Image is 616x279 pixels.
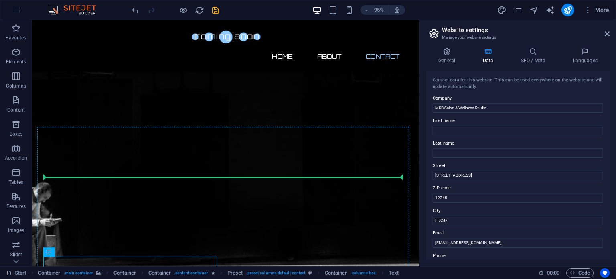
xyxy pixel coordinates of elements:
a: Click to cancel selection. Double-click to open Pages [6,268,26,278]
button: design [497,5,507,15]
p: Boxes [10,131,23,137]
span: 00 00 [547,268,559,278]
h6: Session time [539,268,560,278]
label: Street [433,161,603,171]
i: Element contains an animation [211,271,215,275]
p: Features [6,203,26,210]
button: text_generator [545,5,555,15]
h3: Manage your website settings [442,34,594,41]
p: Favorites [6,35,26,41]
label: Company [433,94,603,103]
i: This element is a customizable preset [308,271,312,275]
p: Images [8,227,24,234]
h4: SEO / Meta [509,47,561,64]
p: Slider [10,251,22,258]
i: This element contains a background [96,271,101,275]
i: Reload page [195,6,204,15]
span: Click to select. Double-click to edit [113,268,136,278]
span: Click to select. Double-click to edit [227,268,243,278]
div: Contact data for this website. This can be used everywhere on the website and will update automat... [433,77,603,90]
span: Click to select. Double-click to edit [38,268,61,278]
button: save [211,5,220,15]
i: On resize automatically adjust zoom level to fit chosen device. [393,6,401,14]
button: Usercentrics [600,268,610,278]
label: Phone [433,251,603,261]
button: More [581,4,612,16]
p: Elements [6,59,26,65]
label: City [433,206,603,216]
span: : [553,270,554,276]
i: Design (Ctrl+Alt+Y) [497,6,507,15]
span: . columns-box [350,268,376,278]
span: Click to select. Double-click to edit [325,268,347,278]
img: Editor Logo [46,5,106,15]
h4: Data [470,47,509,64]
p: Tables [9,179,23,185]
i: AI Writer [545,6,555,15]
button: publish [561,4,574,16]
label: Email [433,228,603,238]
p: Content [7,107,25,113]
button: undo [130,5,140,15]
h4: Languages [561,47,610,64]
button: reload [195,5,204,15]
label: Last name [433,138,603,148]
button: navigator [529,5,539,15]
i: Save (Ctrl+S) [211,6,220,15]
h2: Website settings [442,26,610,34]
span: More [584,6,609,14]
span: Click to select. Double-click to edit [389,268,399,278]
i: Pages (Ctrl+Alt+S) [513,6,523,15]
h4: General [426,47,470,64]
nav: breadcrumb [38,268,399,278]
span: . preset-columns-default-contact [246,268,305,278]
span: Code [570,268,590,278]
button: Code [566,268,594,278]
button: pages [513,5,523,15]
h6: 95% [373,5,385,15]
i: Navigator [529,6,539,15]
span: . content-container [174,268,208,278]
p: Accordion [5,155,27,161]
i: Publish [563,6,572,15]
i: Undo: Change text (Ctrl+Z) [131,6,140,15]
label: First name [433,116,603,126]
label: ZIP code [433,183,603,193]
button: 95% [361,5,389,15]
span: . main-container [64,268,93,278]
span: Click to select. Double-click to edit [148,268,171,278]
p: Columns [6,83,26,89]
